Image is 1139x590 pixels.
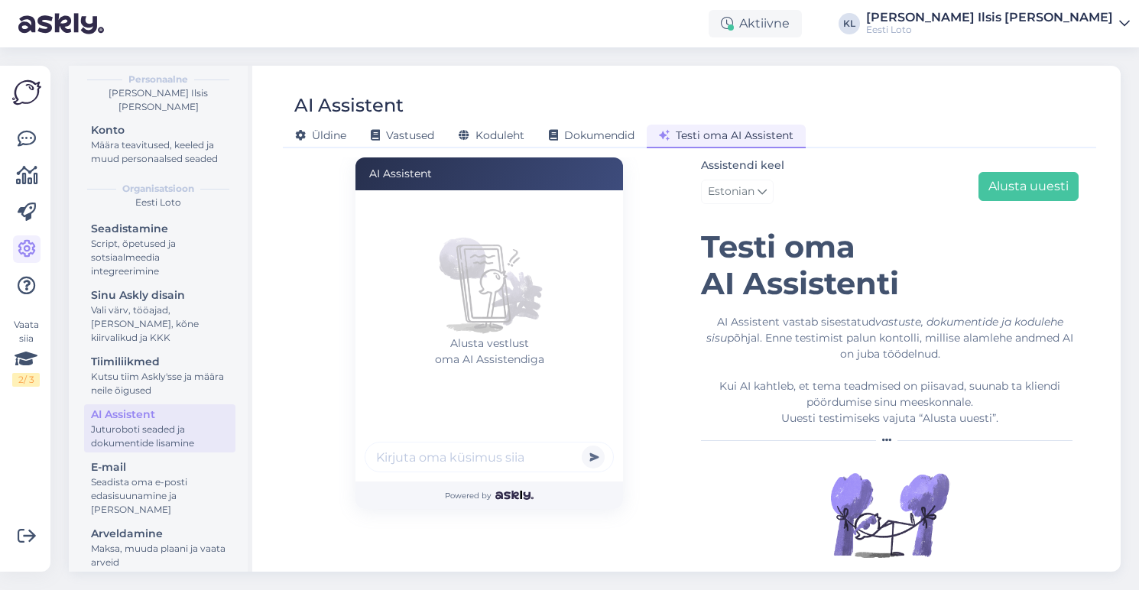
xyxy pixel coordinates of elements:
button: Alusta uuesti [978,172,1079,201]
div: Eesti Loto [866,24,1113,36]
div: Maksa, muuda plaani ja vaata arveid [91,542,229,569]
b: Organisatsioon [122,182,194,196]
img: Askly [495,491,533,500]
div: Tiimiliikmed [91,354,229,370]
span: Estonian [708,183,754,200]
div: AI Assistent [355,157,623,190]
div: Juturoboti seaded ja dokumentide lisamine [91,423,229,450]
div: Seadista oma e-posti edasisuunamine ja [PERSON_NAME] [91,475,229,517]
a: Estonian [701,180,774,204]
div: Konto [91,122,229,138]
div: [PERSON_NAME] Ilsis [PERSON_NAME] [81,86,235,114]
i: vastuste, dokumentide ja kodulehe sisu [706,315,1063,345]
div: AI Assistent [91,407,229,423]
div: Vaata siia [12,318,40,387]
span: Üldine [295,128,346,142]
b: Personaalne [128,73,188,86]
a: E-mailSeadista oma e-posti edasisuunamine ja [PERSON_NAME] [84,457,235,519]
label: Assistendi keel [701,157,784,173]
p: Alusta vestlust oma AI Assistendiga [365,336,614,368]
input: Kirjuta oma küsimus siia [365,442,614,472]
span: Dokumendid [549,128,634,142]
span: Vastused [371,128,434,142]
a: ArveldamineMaksa, muuda plaani ja vaata arveid [84,524,235,572]
img: Askly Logo [12,78,41,107]
div: Määra teavitused, keeled ja muud personaalsed seaded [91,138,229,166]
div: Kutsu tiim Askly'sse ja määra neile õigused [91,370,229,397]
a: AI AssistentJuturoboti seaded ja dokumentide lisamine [84,404,235,452]
div: [PERSON_NAME] Ilsis [PERSON_NAME] [866,11,1113,24]
a: [PERSON_NAME] Ilsis [PERSON_NAME]Eesti Loto [866,11,1130,36]
div: AI Assistent vastab sisestatud põhjal. Enne testimist palun kontolli, millise alamlehe andmed AI ... [701,314,1079,426]
div: Sinu Askly disain [91,287,229,303]
a: TiimiliikmedKutsu tiim Askly'sse ja määra neile õigused [84,352,235,400]
div: 2 / 3 [12,373,40,387]
div: Aktiivne [709,10,802,37]
div: E-mail [91,459,229,475]
div: KL [839,13,860,34]
span: Powered by [445,490,533,501]
img: No chats [428,213,550,336]
a: Sinu Askly disainVali värv, tööajad, [PERSON_NAME], kõne kiirvalikud ja KKK [84,285,235,347]
div: Vali värv, tööajad, [PERSON_NAME], kõne kiirvalikud ja KKK [91,303,229,345]
span: Testi oma AI Assistent [659,128,793,142]
h1: Testi oma AI Assistenti [701,229,1079,302]
span: Koduleht [459,128,524,142]
a: KontoMäära teavitused, keeled ja muud personaalsed seaded [84,120,235,168]
a: SeadistamineScript, õpetused ja sotsiaalmeedia integreerimine [84,219,235,280]
div: Arveldamine [91,526,229,542]
img: Illustration [829,454,951,576]
div: Seadistamine [91,221,229,237]
div: Script, õpetused ja sotsiaalmeedia integreerimine [91,237,229,278]
div: AI Assistent [294,91,404,120]
div: Eesti Loto [81,196,235,209]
